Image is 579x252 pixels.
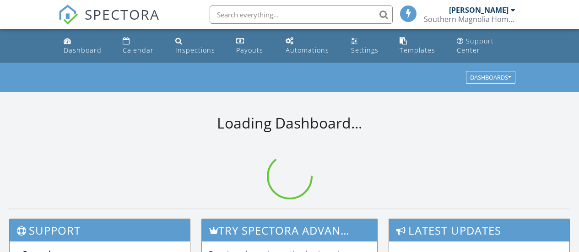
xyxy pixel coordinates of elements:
a: Payouts [233,33,275,59]
h3: Latest Updates [389,219,569,241]
div: Calendar [123,46,154,54]
h3: Try spectora advanced [DATE] [202,219,377,241]
a: Dashboard [60,33,112,59]
input: Search everything... [210,5,393,24]
button: Dashboards [466,71,515,84]
span: SPECTORA [85,5,160,24]
a: Inspections [172,33,225,59]
a: Calendar [119,33,164,59]
a: Settings [347,33,389,59]
div: Dashboards [470,75,511,81]
a: Automations (Basic) [282,33,340,59]
a: Support Center [453,33,519,59]
div: Settings [351,46,379,54]
div: Support Center [457,37,494,54]
div: [PERSON_NAME] [449,5,509,15]
div: Payouts [236,46,263,54]
img: The Best Home Inspection Software - Spectora [58,5,78,25]
div: Templates [400,46,435,54]
div: Automations [286,46,329,54]
h3: Support [10,219,190,241]
div: Southern Magnolia Home Inspections [424,15,515,24]
a: SPECTORA [58,12,160,32]
a: Templates [396,33,446,59]
div: Inspections [175,46,215,54]
div: Dashboard [64,46,102,54]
